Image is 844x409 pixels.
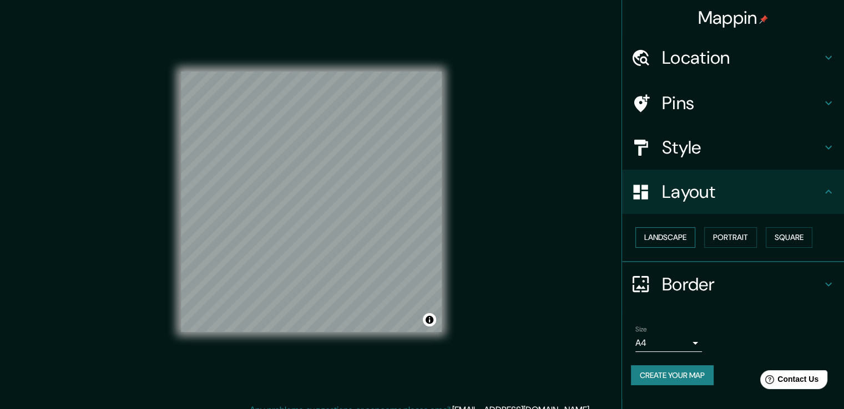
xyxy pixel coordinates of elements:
h4: Layout [662,181,822,203]
h4: Style [662,136,822,159]
button: Create your map [631,365,714,386]
h4: Location [662,47,822,69]
div: Location [622,35,844,80]
h4: Border [662,273,822,295]
button: Square [766,227,812,248]
canvas: Map [181,71,442,332]
div: A4 [635,334,702,352]
div: Layout [622,170,844,214]
div: Style [622,125,844,170]
iframe: Help widget launcher [745,366,832,397]
button: Portrait [704,227,757,248]
label: Size [635,324,647,334]
h4: Mappin [698,7,769,29]
div: Pins [622,81,844,125]
button: Landscape [635,227,695,248]
div: Border [622,262,844,306]
h4: Pins [662,92,822,114]
img: pin-icon.png [759,15,768,24]
button: Toggle attribution [423,313,436,326]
